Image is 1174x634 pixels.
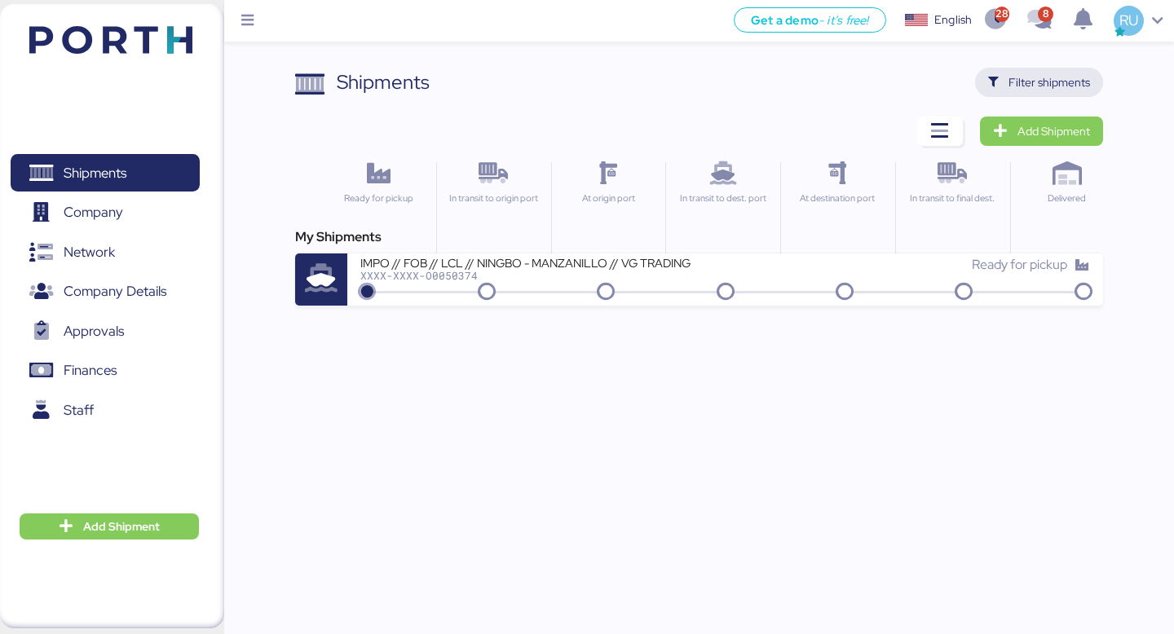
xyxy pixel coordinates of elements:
[972,256,1067,273] span: Ready for pickup
[64,359,117,382] span: Finances
[360,270,725,281] div: XXXX-XXXX-O0050374
[980,117,1103,146] a: Add Shipment
[11,194,200,231] a: Company
[328,192,429,205] div: Ready for pickup
[360,255,725,269] div: IMPO // FOB // LCL // NINGBO - MANZANILLO // VG TRADING
[11,233,200,271] a: Network
[1008,73,1090,92] span: Filter shipments
[20,513,199,539] button: Add Shipment
[444,192,544,205] div: In transit to origin port
[11,273,200,310] a: Company Details
[83,517,160,536] span: Add Shipment
[1017,121,1090,141] span: Add Shipment
[11,154,200,192] a: Shipments
[11,352,200,390] a: Finances
[975,68,1103,97] button: Filter shipments
[295,227,1102,247] div: My Shipments
[558,192,659,205] div: At origin port
[64,240,115,264] span: Network
[64,200,123,224] span: Company
[673,192,773,205] div: In transit to dest. port
[64,319,124,343] span: Approvals
[788,192,888,205] div: At destination port
[64,161,126,185] span: Shipments
[934,11,972,29] div: English
[903,192,1003,205] div: In transit to final dest.
[1119,10,1138,31] span: RU
[11,391,200,429] a: Staff
[337,68,430,97] div: Shipments
[64,280,166,303] span: Company Details
[11,312,200,350] a: Approvals
[234,7,262,35] button: Menu
[64,398,94,422] span: Staff
[1017,192,1118,205] div: Delivered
